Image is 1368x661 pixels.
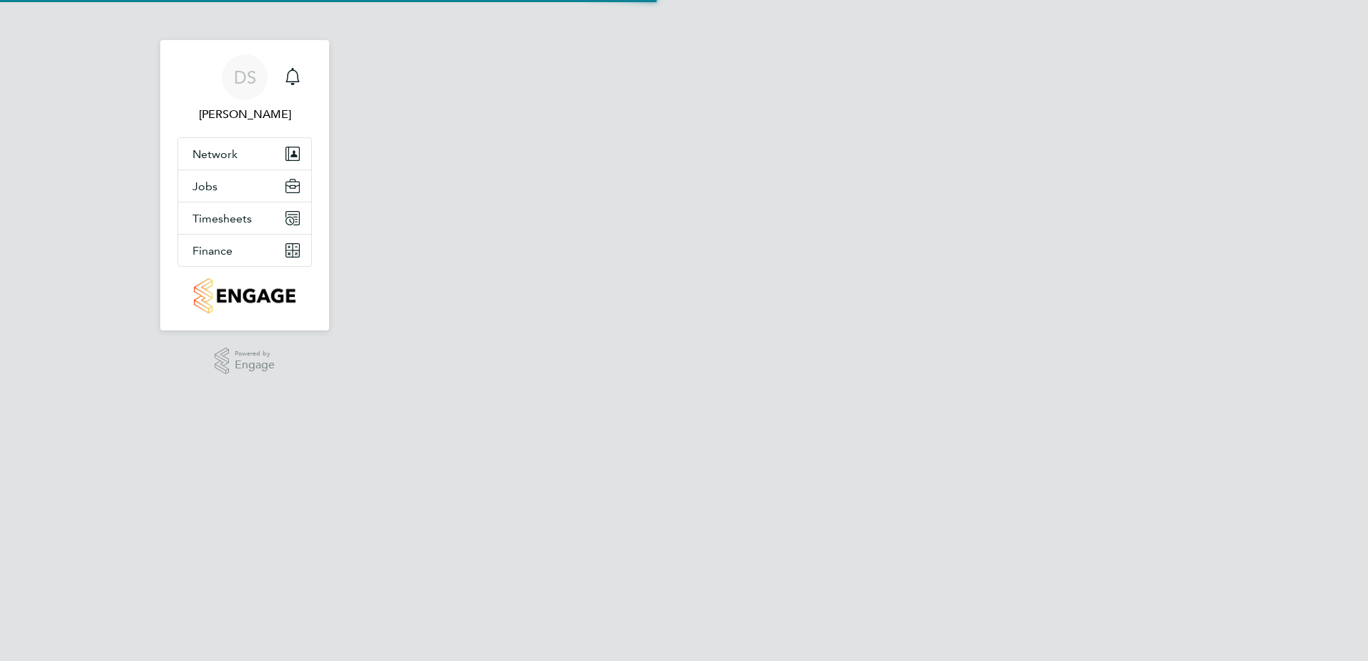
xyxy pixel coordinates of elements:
span: Powered by [235,348,275,360]
span: Timesheets [192,212,252,225]
span: Finance [192,244,233,258]
button: Network [178,138,311,170]
span: Dave Spiller [177,106,312,123]
img: countryside-properties-logo-retina.png [194,278,295,313]
nav: Main navigation [160,40,329,330]
span: Jobs [192,180,218,193]
button: Jobs [178,170,311,202]
a: Powered byEngage [215,348,275,375]
span: DS [234,68,256,87]
span: Network [192,147,238,161]
a: Go to home page [177,278,312,313]
button: Finance [178,235,311,266]
a: DS[PERSON_NAME] [177,54,312,123]
span: Engage [235,359,275,371]
button: Timesheets [178,202,311,234]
